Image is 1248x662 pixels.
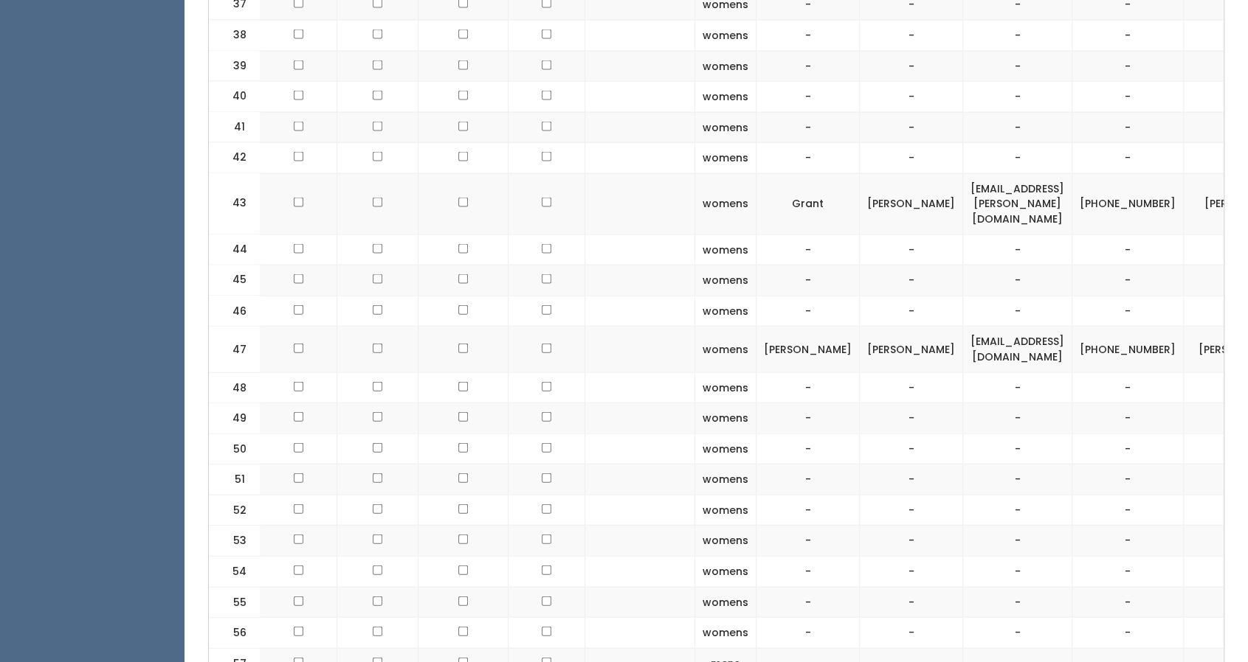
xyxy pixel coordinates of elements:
[209,173,261,234] td: 43
[860,464,963,495] td: -
[1072,234,1184,265] td: -
[860,82,963,113] td: -
[695,327,756,372] td: womens
[860,173,963,234] td: [PERSON_NAME]
[695,265,756,296] td: womens
[1072,112,1184,143] td: -
[695,82,756,113] td: womens
[756,526,860,557] td: -
[756,112,860,143] td: -
[860,296,963,327] td: -
[695,403,756,434] td: womens
[695,433,756,464] td: womens
[756,403,860,434] td: -
[963,372,1072,403] td: -
[209,403,261,434] td: 49
[860,526,963,557] td: -
[756,433,860,464] td: -
[1072,173,1184,234] td: [PHONE_NUMBER]
[963,587,1072,618] td: -
[963,556,1072,587] td: -
[860,618,963,649] td: -
[756,296,860,327] td: -
[963,296,1072,327] td: -
[695,234,756,265] td: womens
[1072,143,1184,174] td: -
[963,21,1072,52] td: -
[963,618,1072,649] td: -
[963,327,1072,372] td: [EMAIL_ADDRESS][DOMAIN_NAME]
[756,327,860,372] td: [PERSON_NAME]
[756,556,860,587] td: -
[695,296,756,327] td: womens
[756,173,860,234] td: Grant
[1072,464,1184,495] td: -
[963,82,1072,113] td: -
[1072,265,1184,296] td: -
[860,495,963,526] td: -
[963,464,1072,495] td: -
[756,234,860,265] td: -
[963,526,1072,557] td: -
[209,495,261,526] td: 52
[756,21,860,52] td: -
[963,112,1072,143] td: -
[695,464,756,495] td: womens
[695,587,756,618] td: womens
[756,587,860,618] td: -
[695,21,756,52] td: womens
[695,372,756,403] td: womens
[1072,403,1184,434] td: -
[756,464,860,495] td: -
[963,173,1072,234] td: [EMAIL_ADDRESS][PERSON_NAME][DOMAIN_NAME]
[756,372,860,403] td: -
[209,587,261,618] td: 55
[756,143,860,174] td: -
[209,526,261,557] td: 53
[860,327,963,372] td: [PERSON_NAME]
[860,403,963,434] td: -
[209,21,261,52] td: 38
[209,143,261,174] td: 42
[1072,327,1184,372] td: [PHONE_NUMBER]
[695,143,756,174] td: womens
[1072,296,1184,327] td: -
[209,556,261,587] td: 54
[963,495,1072,526] td: -
[1072,51,1184,82] td: -
[963,433,1072,464] td: -
[209,433,261,464] td: 50
[860,143,963,174] td: -
[695,173,756,234] td: womens
[963,143,1072,174] td: -
[209,618,261,649] td: 56
[209,296,261,327] td: 46
[1072,587,1184,618] td: -
[209,464,261,495] td: 51
[209,265,261,296] td: 45
[209,372,261,403] td: 48
[1072,21,1184,52] td: -
[860,265,963,296] td: -
[756,82,860,113] td: -
[1072,372,1184,403] td: -
[963,403,1072,434] td: -
[695,495,756,526] td: womens
[1072,433,1184,464] td: -
[695,112,756,143] td: womens
[860,21,963,52] td: -
[963,265,1072,296] td: -
[756,51,860,82] td: -
[756,265,860,296] td: -
[695,51,756,82] td: womens
[209,82,261,113] td: 40
[209,51,261,82] td: 39
[1072,526,1184,557] td: -
[756,495,860,526] td: -
[860,587,963,618] td: -
[860,556,963,587] td: -
[860,372,963,403] td: -
[963,234,1072,265] td: -
[860,234,963,265] td: -
[860,112,963,143] td: -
